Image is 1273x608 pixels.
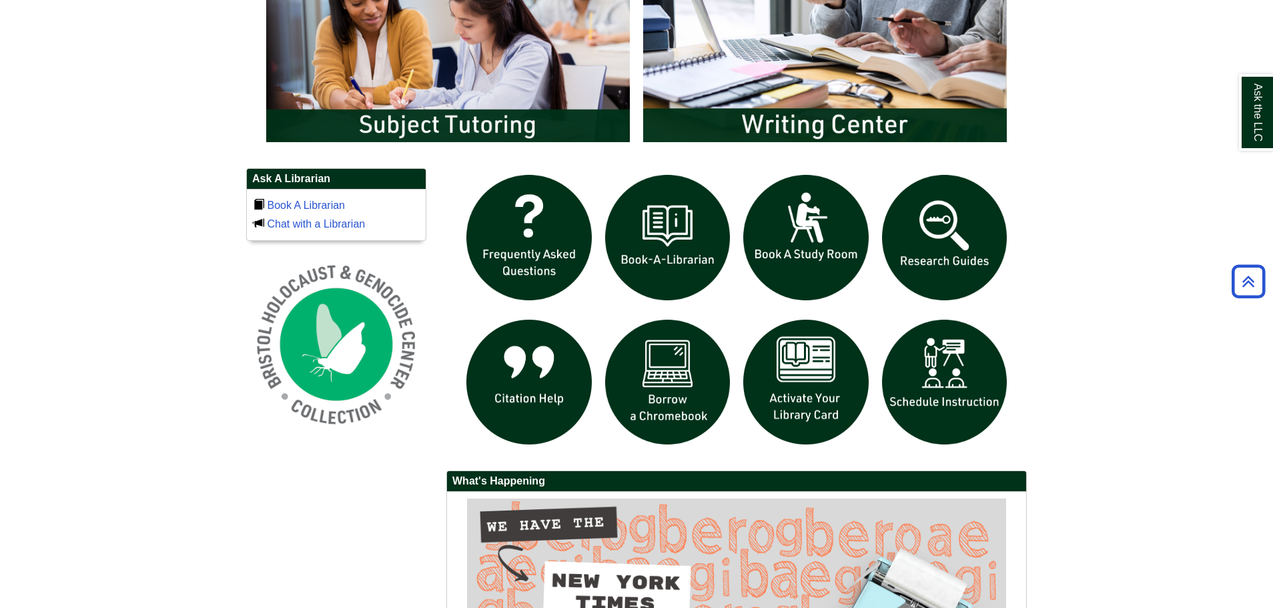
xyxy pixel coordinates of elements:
[737,168,875,307] img: book a study room icon links to book a study room web page
[246,254,426,434] img: Holocaust and Genocide Collection
[1227,272,1270,290] a: Back to Top
[598,168,737,307] img: Book a Librarian icon links to book a librarian web page
[267,200,345,211] a: Book A Librarian
[875,168,1014,307] img: Research Guides icon links to research guides web page
[247,169,426,190] h2: Ask A Librarian
[460,168,598,307] img: frequently asked questions
[460,168,1013,457] div: slideshow
[460,313,598,452] img: citation help icon links to citation help guide page
[737,313,875,452] img: activate Library Card icon links to form to activate student ID into library card
[447,471,1026,492] h2: What's Happening
[875,313,1014,452] img: For faculty. Schedule Library Instruction icon links to form.
[267,218,365,230] a: Chat with a Librarian
[598,313,737,452] img: Borrow a chromebook icon links to the borrow a chromebook web page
